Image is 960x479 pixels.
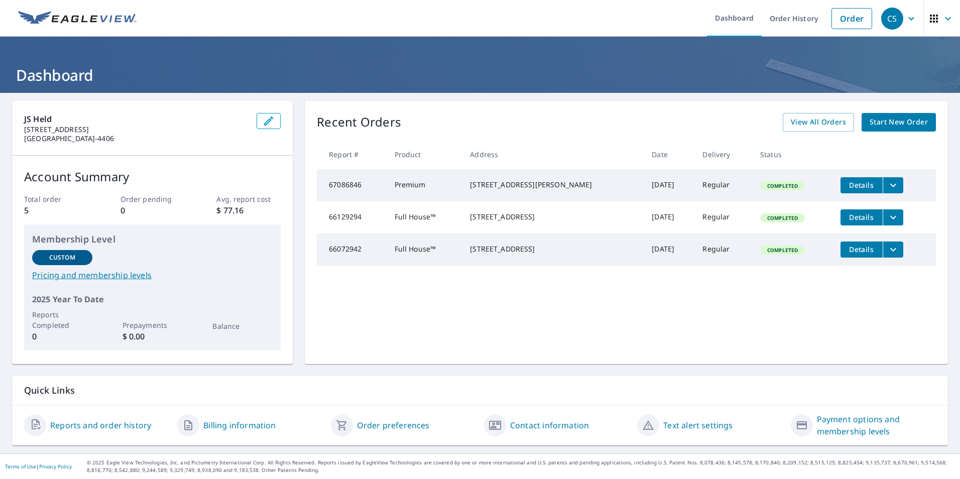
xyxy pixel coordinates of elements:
[694,201,752,233] td: Regular
[831,8,872,29] a: Order
[32,232,273,246] p: Membership Level
[24,204,88,216] p: 5
[50,419,151,431] a: Reports and order history
[18,11,137,26] img: EV Logo
[694,233,752,266] td: Regular
[470,244,636,254] div: [STREET_ADDRESS]
[32,293,273,305] p: 2025 Year To Date
[462,140,644,169] th: Address
[32,330,92,342] p: 0
[24,113,249,125] p: JS Held
[317,140,386,169] th: Report #
[39,463,72,470] a: Privacy Policy
[212,321,273,331] p: Balance
[847,212,877,222] span: Details
[881,8,903,30] div: CS
[470,212,636,222] div: [STREET_ADDRESS]
[791,116,846,129] span: View All Orders
[317,113,401,132] p: Recent Orders
[841,177,883,193] button: detailsBtn-67086846
[87,459,955,474] p: © 2025 Eagle View Technologies, Inc. and Pictometry International Corp. All Rights Reserved. Repo...
[387,169,462,201] td: Premium
[32,269,273,281] a: Pricing and membership levels
[694,169,752,201] td: Regular
[847,180,877,190] span: Details
[752,140,832,169] th: Status
[24,125,249,134] p: [STREET_ADDRESS]
[317,201,386,233] td: 66129294
[783,113,854,132] a: View All Orders
[121,204,185,216] p: 0
[862,113,936,132] a: Start New Order
[216,194,281,204] p: Avg. report cost
[883,242,903,258] button: filesDropdownBtn-66072942
[49,253,75,262] p: Custom
[203,419,276,431] a: Billing information
[644,201,694,233] td: [DATE]
[12,65,948,85] h1: Dashboard
[817,413,936,437] a: Payment options and membership levels
[847,245,877,254] span: Details
[123,330,183,342] p: $ 0.00
[694,140,752,169] th: Delivery
[123,320,183,330] p: Prepayments
[761,182,804,189] span: Completed
[883,209,903,225] button: filesDropdownBtn-66129294
[870,116,928,129] span: Start New Order
[841,242,883,258] button: detailsBtn-66072942
[644,140,694,169] th: Date
[510,419,589,431] a: Contact information
[663,419,733,431] a: Text alert settings
[121,194,185,204] p: Order pending
[761,214,804,221] span: Completed
[317,169,386,201] td: 67086846
[644,233,694,266] td: [DATE]
[387,233,462,266] td: Full House™
[841,209,883,225] button: detailsBtn-66129294
[387,140,462,169] th: Product
[357,419,430,431] a: Order preferences
[5,463,36,470] a: Terms of Use
[883,177,903,193] button: filesDropdownBtn-67086846
[5,463,72,469] p: |
[32,309,92,330] p: Reports Completed
[24,168,281,186] p: Account Summary
[216,204,281,216] p: $ 77.16
[387,201,462,233] td: Full House™
[470,180,636,190] div: [STREET_ADDRESS][PERSON_NAME]
[644,169,694,201] td: [DATE]
[317,233,386,266] td: 66072942
[24,194,88,204] p: Total order
[761,247,804,254] span: Completed
[24,384,936,397] p: Quick Links
[24,134,249,143] p: [GEOGRAPHIC_DATA]-4406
